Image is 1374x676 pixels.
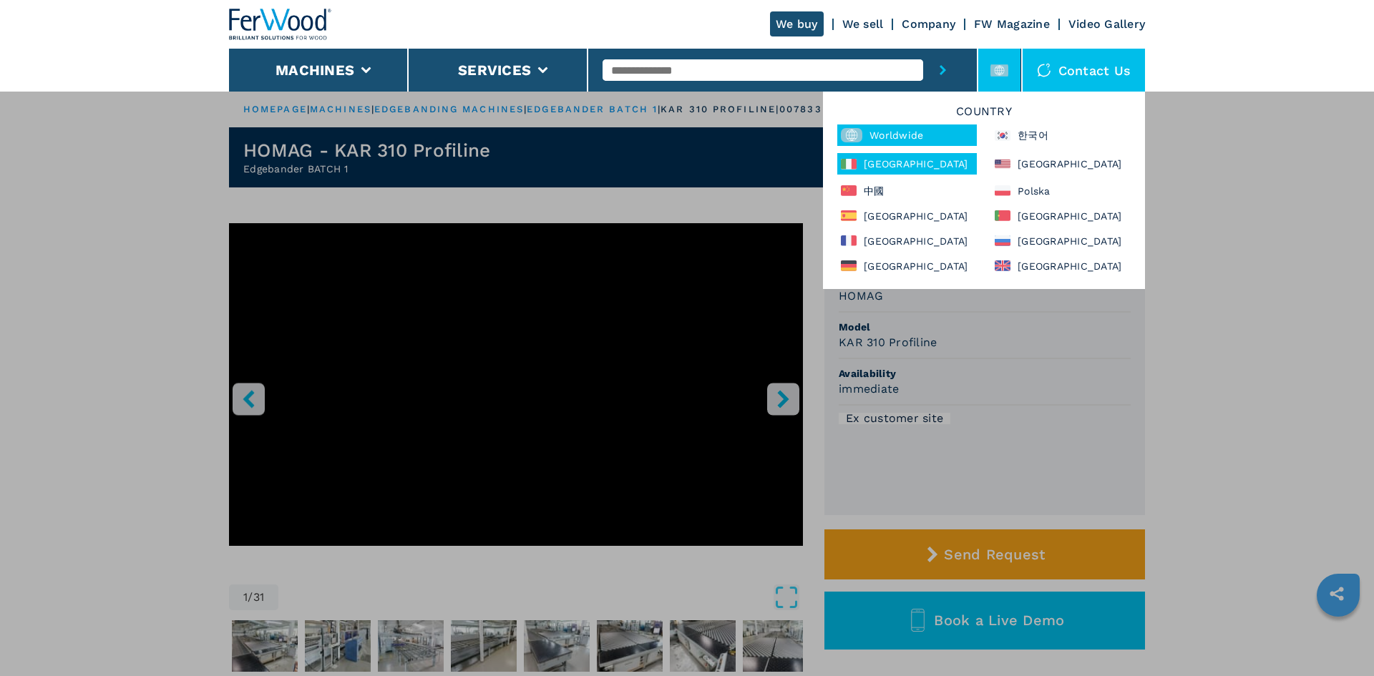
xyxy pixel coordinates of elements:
button: Services [458,62,531,79]
div: Contact us [1023,49,1146,92]
a: Video Gallery [1068,17,1145,31]
div: [GEOGRAPHIC_DATA] [837,207,977,225]
h6: Country [830,106,1138,124]
img: Contact us [1037,63,1051,77]
button: submit-button [923,49,963,92]
div: Worldwide [837,124,977,146]
img: Ferwood [229,9,332,40]
div: [GEOGRAPHIC_DATA] [991,153,1131,175]
div: 中國 [837,182,977,200]
div: Polska [991,182,1131,200]
div: [GEOGRAPHIC_DATA] [837,153,977,175]
div: 한국어 [991,124,1131,146]
div: [GEOGRAPHIC_DATA] [991,232,1131,250]
a: FW Magazine [974,17,1050,31]
a: We sell [842,17,884,31]
a: We buy [770,11,824,36]
button: Machines [276,62,354,79]
div: [GEOGRAPHIC_DATA] [991,257,1131,275]
div: [GEOGRAPHIC_DATA] [837,232,977,250]
div: [GEOGRAPHIC_DATA] [837,257,977,275]
a: Company [902,17,955,31]
div: [GEOGRAPHIC_DATA] [991,207,1131,225]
